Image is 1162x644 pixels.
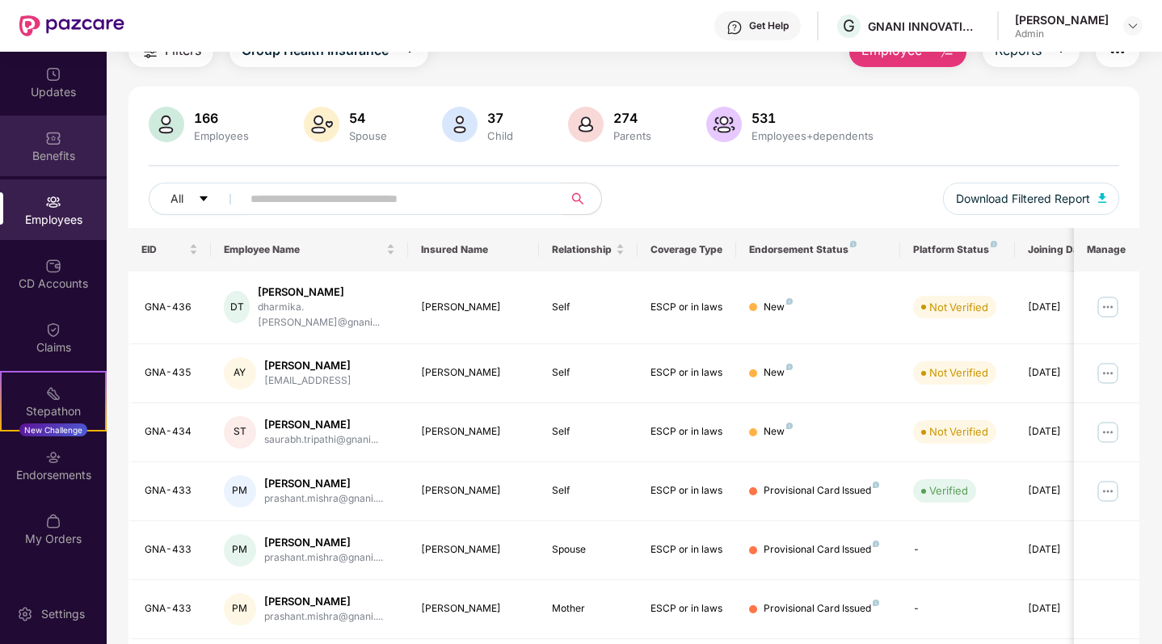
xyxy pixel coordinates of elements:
img: svg+xml;base64,PHN2ZyB4bWxucz0iaHR0cDovL3d3dy53My5vcmcvMjAwMC9zdmciIHhtbG5zOnhsaW5rPSJodHRwOi8vd3... [568,107,604,142]
div: GNA-435 [145,365,198,381]
img: svg+xml;base64,PHN2ZyB4bWxucz0iaHR0cDovL3d3dy53My5vcmcvMjAwMC9zdmciIHhtbG5zOnhsaW5rPSJodHRwOi8vd3... [706,107,742,142]
div: [PERSON_NAME] [264,417,378,432]
div: [EMAIL_ADDRESS] [264,373,352,389]
img: svg+xml;base64,PHN2ZyB4bWxucz0iaHR0cDovL3d3dy53My5vcmcvMjAwMC9zdmciIHdpZHRoPSI4IiBoZWlnaHQ9IjgiIH... [786,423,793,429]
div: [PERSON_NAME] [258,284,394,300]
div: ESCP or in laws [650,483,723,499]
span: EID [141,243,186,256]
div: Not Verified [929,423,988,440]
img: svg+xml;base64,PHN2ZyB4bWxucz0iaHR0cDovL3d3dy53My5vcmcvMjAwMC9zdmciIHhtbG5zOnhsaW5rPSJodHRwOi8vd3... [304,107,339,142]
div: PM [224,534,256,566]
div: Get Help [749,19,789,32]
div: [DATE] [1028,424,1101,440]
div: Child [484,129,516,142]
div: Employees+dependents [748,129,877,142]
div: [PERSON_NAME] [264,476,383,491]
div: Provisional Card Issued [764,542,879,558]
div: [PERSON_NAME] [1015,12,1109,27]
img: svg+xml;base64,PHN2ZyB4bWxucz0iaHR0cDovL3d3dy53My5vcmcvMjAwMC9zdmciIHhtbG5zOnhsaW5rPSJodHRwOi8vd3... [442,107,478,142]
div: Employees [191,129,252,142]
div: Spouse [552,542,625,558]
div: [PERSON_NAME] [421,424,527,440]
div: Settings [36,606,90,622]
div: Admin [1015,27,1109,40]
div: 531 [748,110,877,126]
div: ESCP or in laws [650,542,723,558]
img: svg+xml;base64,PHN2ZyB4bWxucz0iaHR0cDovL3d3dy53My5vcmcvMjAwMC9zdmciIHhtbG5zOnhsaW5rPSJodHRwOi8vd3... [149,107,184,142]
div: [PERSON_NAME] [264,594,383,609]
div: Mother [552,601,625,617]
div: [PERSON_NAME] [421,483,527,499]
img: svg+xml;base64,PHN2ZyBpZD0iVXBkYXRlZCIgeG1sbnM9Imh0dHA6Ly93d3cudzMub3JnLzIwMDAvc3ZnIiB3aWR0aD0iMj... [45,66,61,82]
div: Provisional Card Issued [764,483,879,499]
img: svg+xml;base64,PHN2ZyB4bWxucz0iaHR0cDovL3d3dy53My5vcmcvMjAwMC9zdmciIHdpZHRoPSI4IiBoZWlnaHQ9IjgiIH... [850,241,857,247]
th: Coverage Type [638,228,736,271]
img: manageButton [1095,478,1121,504]
div: prashant.mishra@gnani.... [264,491,383,507]
div: New [764,365,793,381]
div: [PERSON_NAME] [421,300,527,315]
img: svg+xml;base64,PHN2ZyB4bWxucz0iaHR0cDovL3d3dy53My5vcmcvMjAwMC9zdmciIHdpZHRoPSI4IiBoZWlnaHQ9IjgiIH... [786,298,793,305]
th: Insured Name [408,228,540,271]
div: [PERSON_NAME] [421,542,527,558]
div: AY [224,357,256,389]
img: manageButton [1095,360,1121,386]
div: GNA-436 [145,300,198,315]
div: GNANI INNOVATIONS PRIVATE LIMITED [868,19,981,34]
th: Employee Name [211,228,408,271]
button: search [562,183,602,215]
div: New [764,424,793,440]
div: Platform Status [913,243,1002,256]
img: svg+xml;base64,PHN2ZyB4bWxucz0iaHR0cDovL3d3dy53My5vcmcvMjAwMC9zdmciIHdpZHRoPSI4IiBoZWlnaHQ9IjgiIH... [873,600,879,606]
div: PM [224,593,256,625]
div: [PERSON_NAME] [421,601,527,617]
img: svg+xml;base64,PHN2ZyBpZD0iU2V0dGluZy0yMHgyMCIgeG1sbnM9Imh0dHA6Ly93d3cudzMub3JnLzIwMDAvc3ZnIiB3aW... [17,606,33,622]
span: search [562,192,593,205]
img: svg+xml;base64,PHN2ZyBpZD0iRW5kb3JzZW1lbnRzIiB4bWxucz0iaHR0cDovL3d3dy53My5vcmcvMjAwMC9zdmciIHdpZH... [45,449,61,465]
td: - [900,521,1015,580]
img: manageButton [1095,294,1121,320]
div: Self [552,300,625,315]
div: Stepathon [2,403,105,419]
th: Relationship [539,228,638,271]
div: ST [224,416,256,448]
img: svg+xml;base64,PHN2ZyB4bWxucz0iaHR0cDovL3d3dy53My5vcmcvMjAwMC9zdmciIHdpZHRoPSI4IiBoZWlnaHQ9IjgiIH... [873,541,879,547]
div: New [764,300,793,315]
img: svg+xml;base64,PHN2ZyBpZD0iQmVuZWZpdHMiIHhtbG5zPSJodHRwOi8vd3d3LnczLm9yZy8yMDAwL3N2ZyIgd2lkdGg9Ij... [45,130,61,146]
div: dharmika.[PERSON_NAME]@gnani... [258,300,394,330]
div: prashant.mishra@gnani.... [264,609,383,625]
img: svg+xml;base64,PHN2ZyB4bWxucz0iaHR0cDovL3d3dy53My5vcmcvMjAwMC9zdmciIHdpZHRoPSI4IiBoZWlnaHQ9IjgiIH... [786,364,793,370]
div: [PERSON_NAME] [264,535,383,550]
div: GNA-434 [145,424,198,440]
div: 166 [191,110,252,126]
div: 54 [346,110,390,126]
img: svg+xml;base64,PHN2ZyB4bWxucz0iaHR0cDovL3d3dy53My5vcmcvMjAwMC9zdmciIHhtbG5zOnhsaW5rPSJodHRwOi8vd3... [1098,193,1106,203]
div: GNA-433 [145,483,198,499]
div: Not Verified [929,364,988,381]
div: DT [224,291,251,323]
img: manageButton [1095,419,1121,445]
div: [DATE] [1028,300,1101,315]
button: Download Filtered Report [943,183,1119,215]
th: Joining Date [1015,228,1114,271]
img: svg+xml;base64,PHN2ZyBpZD0iRW1wbG95ZWVzIiB4bWxucz0iaHR0cDovL3d3dy53My5vcmcvMjAwMC9zdmciIHdpZHRoPS... [45,194,61,210]
div: [DATE] [1028,542,1101,558]
span: Employee Name [224,243,383,256]
div: Self [552,365,625,381]
span: caret-down [198,193,209,206]
span: Download Filtered Report [956,190,1090,208]
div: ESCP or in laws [650,365,723,381]
img: svg+xml;base64,PHN2ZyBpZD0iRHJvcGRvd24tMzJ4MzIiIHhtbG5zPSJodHRwOi8vd3d3LnczLm9yZy8yMDAwL3N2ZyIgd2... [1126,19,1139,32]
img: svg+xml;base64,PHN2ZyBpZD0iQ0RfQWNjb3VudHMiIGRhdGEtbmFtZT0iQ0QgQWNjb3VudHMiIHhtbG5zPSJodHRwOi8vd3... [45,258,61,274]
div: Endorsement Status [749,243,887,256]
img: svg+xml;base64,PHN2ZyBpZD0iSGVscC0zMngzMiIgeG1sbnM9Imh0dHA6Ly93d3cudzMub3JnLzIwMDAvc3ZnIiB3aWR0aD... [726,19,743,36]
span: All [171,190,183,208]
span: G [843,16,855,36]
div: [DATE] [1028,601,1101,617]
div: [PERSON_NAME] [264,358,352,373]
div: PM [224,475,256,507]
img: svg+xml;base64,PHN2ZyB4bWxucz0iaHR0cDovL3d3dy53My5vcmcvMjAwMC9zdmciIHdpZHRoPSI4IiBoZWlnaHQ9IjgiIH... [873,482,879,488]
div: Verified [929,482,968,499]
div: 274 [610,110,655,126]
th: EID [128,228,211,271]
